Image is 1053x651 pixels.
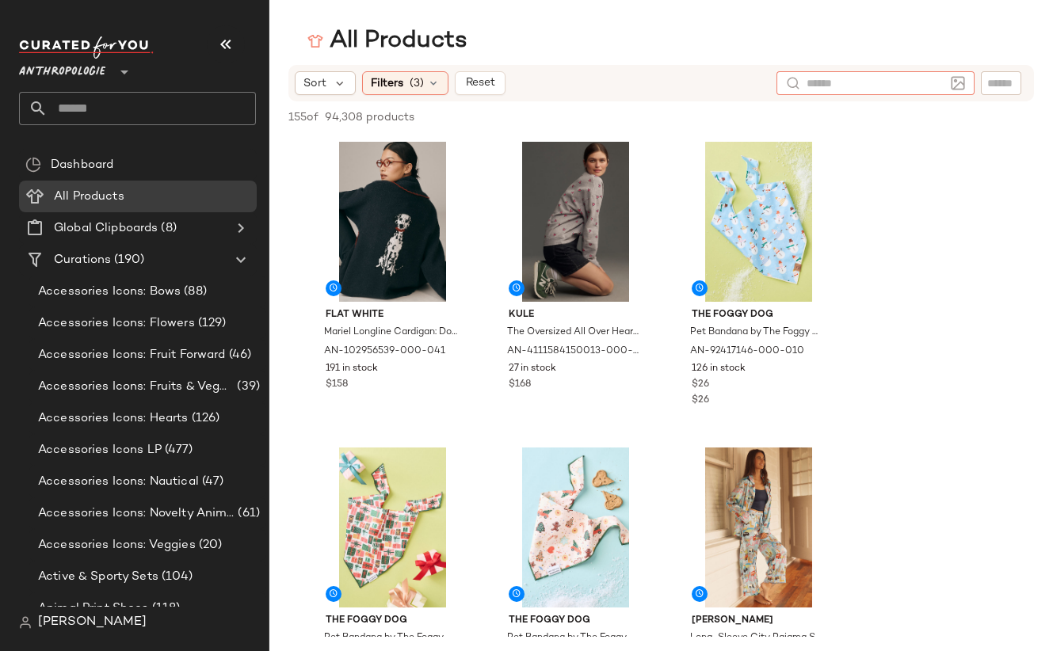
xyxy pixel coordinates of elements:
img: 4111584150013_004_b [496,142,655,302]
img: svg%3e [786,76,800,90]
span: Flat White [326,308,460,322]
span: (46) [226,346,252,364]
span: (129) [195,314,227,333]
span: Long-Sleeve City Pajama Set by [PERSON_NAME] in Blue, Women's, Size: XS, Polyester at Anthropologie [690,631,824,645]
span: Global Clipboards [54,219,158,238]
span: AN-92417146-000-010 [690,345,804,359]
span: (126) [189,409,220,428]
img: 102956539_041_b [313,142,472,302]
span: (39) [234,378,260,396]
span: Accessories Icons: Fruit Forward [38,346,226,364]
span: Accessories Icons: Nautical [38,473,199,491]
img: 4141365400116_040_b [679,447,838,607]
span: (477) [162,441,193,459]
span: [PERSON_NAME] [692,614,826,628]
img: 92417146_634_b [496,447,655,607]
img: svg%3e [951,76,965,90]
span: Accessories Icons: Veggies [38,536,196,554]
span: AN-4111584150013-000-004 [507,345,641,359]
span: Pet Bandana by The Foggy Dog in Green, Size: Medium, Cotton/Leather at Anthropologie [324,631,458,645]
img: cfy_white_logo.C9jOOHJF.svg [19,36,154,59]
span: 94,308 products [325,109,414,126]
span: $158 [326,378,348,392]
span: (104) [158,568,193,586]
span: $168 [509,378,531,392]
span: Curations [54,251,111,269]
span: Accessories Icons LP [38,441,162,459]
span: The Oversized All Over Heart Sweatshirt by [PERSON_NAME] in Grey, Women's, Size: Small, Cotton at... [507,325,641,340]
span: (190) [111,251,144,269]
span: (118) [149,600,181,618]
span: The Foggy Dog [326,614,460,628]
span: The Foggy Dog [692,308,826,322]
span: Animal Print Shoes [38,600,149,618]
span: (61) [235,504,260,523]
span: 27 in stock [509,362,556,376]
span: $26 [692,378,709,392]
img: 92417146_010_b [679,142,838,302]
span: 155 of [288,109,319,126]
span: Anthropologie [19,54,105,82]
span: Accessories Icons: Flowers [38,314,195,333]
span: Mariel Longline Cardigan: Dog Icon Edition by Flat White in Blue, Women's, Nylon/Acrylic/Elastane... [324,325,458,340]
span: Filters [371,75,403,92]
span: 126 in stock [692,362,746,376]
span: 191 in stock [326,362,378,376]
img: svg%3e [25,157,41,173]
img: svg%3e [307,33,323,49]
span: Pet Bandana by The Foggy Dog in Pink, Size: Medium, Cotton/Leather at Anthropologie [507,631,641,645]
span: Accessories Icons: Novelty Animal [38,504,235,523]
span: (88) [181,283,207,301]
button: Reset [455,71,506,95]
span: Accessories Icons: Fruits & Veggies [38,378,234,396]
span: $26 [692,395,709,405]
span: (47) [199,473,224,491]
span: Active & Sporty Sets [38,568,158,586]
img: 92417146_032_b [313,447,472,607]
span: Accessories Icons: Hearts [38,409,189,428]
span: Reset [464,77,494,89]
div: All Products [307,25,467,57]
span: All Products [54,188,124,206]
span: KULE [509,308,643,322]
span: (3) [410,75,424,92]
span: Sort [303,75,326,92]
span: Accessories Icons: Bows [38,283,181,301]
span: [PERSON_NAME] [38,613,147,632]
span: AN-102956539-000-041 [324,345,445,359]
img: svg%3e [19,616,32,629]
span: (20) [196,536,223,554]
span: Dashboard [51,156,113,174]
span: The Foggy Dog [509,614,643,628]
span: (8) [158,219,176,238]
span: Pet Bandana by The Foggy Dog in White, Size: Small, Cotton/Leather at Anthropologie [690,325,824,340]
